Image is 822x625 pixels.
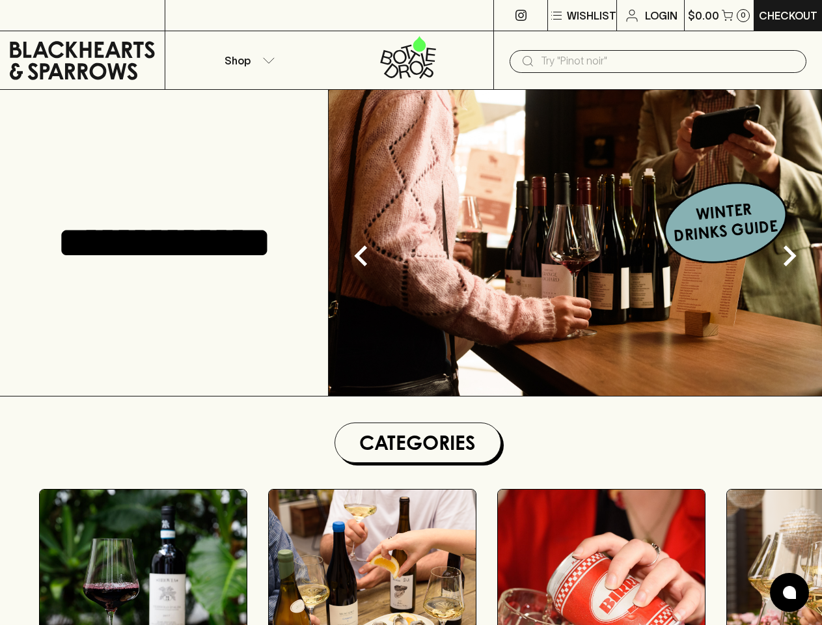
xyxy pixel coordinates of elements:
[225,53,251,68] p: Shop
[335,230,387,282] button: Previous
[541,51,796,72] input: Try "Pinot noir"
[329,90,822,396] img: optimise
[783,586,796,599] img: bubble-icon
[165,31,329,89] button: Shop
[340,428,495,457] h1: Categories
[759,8,817,23] p: Checkout
[763,230,815,282] button: Next
[688,8,719,23] p: $0.00
[741,12,746,19] p: 0
[645,8,678,23] p: Login
[165,8,176,23] p: ⠀
[567,8,616,23] p: Wishlist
